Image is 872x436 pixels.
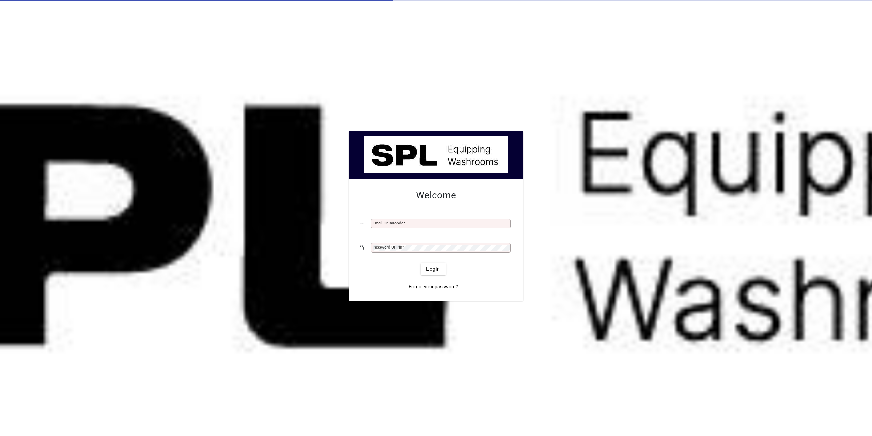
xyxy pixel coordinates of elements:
[360,190,512,201] h2: Welcome
[373,245,402,250] mat-label: Password or Pin
[373,221,403,225] mat-label: Email or Barcode
[409,283,458,290] span: Forgot your password?
[406,281,461,293] a: Forgot your password?
[421,263,446,275] button: Login
[426,266,440,273] span: Login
